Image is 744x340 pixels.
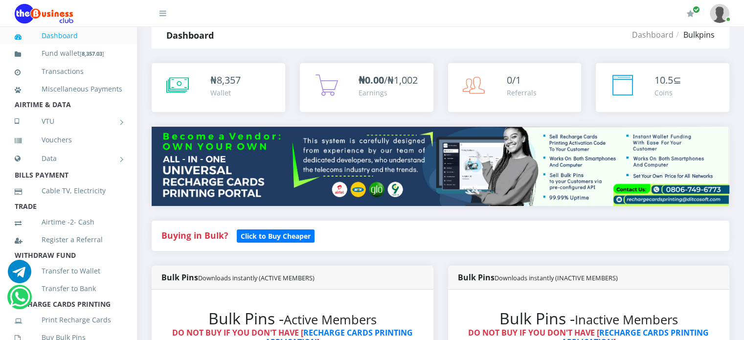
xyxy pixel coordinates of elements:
[237,229,315,241] a: Click to Buy Cheaper
[458,272,618,283] strong: Bulk Pins
[15,4,73,23] img: Logo
[152,127,729,206] img: multitenant_rcp.png
[495,273,618,282] small: Downloads instantly (INACTIVE MEMBERS)
[15,211,122,233] a: Airtime -2- Cash
[161,229,228,241] strong: Buying in Bulk?
[507,73,521,87] span: 0/1
[710,4,729,23] img: User
[80,50,104,57] small: [ ]
[632,29,674,40] a: Dashboard
[687,10,694,18] i: Renew/Upgrade Subscription
[161,272,315,283] strong: Bulk Pins
[654,88,681,98] div: Coins
[284,311,377,328] small: Active Members
[15,60,122,83] a: Transactions
[300,63,433,112] a: ₦0.00/₦1,002 Earnings
[15,42,122,65] a: Fund wallet[8,357.03]
[654,73,681,88] div: ⊆
[171,309,414,328] h2: Bulk Pins -
[693,6,700,13] span: Renew/Upgrade Subscription
[210,88,241,98] div: Wallet
[359,73,418,87] span: /₦1,002
[674,29,715,41] li: Bulkpins
[15,78,122,100] a: Miscellaneous Payments
[152,63,285,112] a: ₦8,357 Wallet
[15,109,122,134] a: VTU
[8,267,31,283] a: Chat for support
[15,24,122,47] a: Dashboard
[217,73,241,87] span: 8,357
[15,277,122,300] a: Transfer to Bank
[15,309,122,331] a: Print Recharge Cards
[15,146,122,171] a: Data
[241,231,311,241] b: Click to Buy Cheaper
[15,129,122,151] a: Vouchers
[507,88,537,98] div: Referrals
[468,309,710,328] h2: Bulk Pins -
[359,88,418,98] div: Earnings
[15,228,122,251] a: Register a Referral
[166,29,214,41] strong: Dashboard
[359,73,384,87] b: ₦0.00
[15,180,122,202] a: Cable TV, Electricity
[575,311,678,328] small: Inactive Members
[210,73,241,88] div: ₦
[82,50,102,57] b: 8,357.03
[10,293,30,309] a: Chat for support
[198,273,315,282] small: Downloads instantly (ACTIVE MEMBERS)
[15,260,122,282] a: Transfer to Wallet
[448,63,582,112] a: 0/1 Referrals
[654,73,673,87] span: 10.5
